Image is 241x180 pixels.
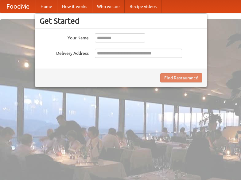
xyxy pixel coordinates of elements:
[36,0,57,13] a: Home
[92,0,125,13] a: Who we are
[57,0,92,13] a: How it works
[40,16,202,26] h3: Get Started
[0,0,36,13] a: FoodMe
[40,49,89,56] label: Delivery Address
[40,33,89,41] label: Your Name
[160,73,202,82] button: Find Restaurants!
[125,0,161,13] a: Recipe videos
